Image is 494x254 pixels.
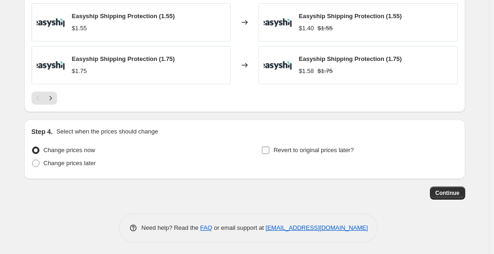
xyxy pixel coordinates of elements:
[56,127,158,136] p: Select when the prices should change
[44,147,95,154] span: Change prices now
[273,147,354,154] span: Revert to original prices later?
[142,224,201,231] span: Need help? Read the
[266,224,368,231] a: [EMAIL_ADDRESS][DOMAIN_NAME]
[430,187,465,200] button: Continue
[32,92,57,105] nav: Pagination
[32,127,53,136] h2: Step 4.
[264,51,292,79] img: fdf22720dc035d6393cddedfd5b646b9_80x.png
[212,224,266,231] span: or email support at
[72,55,175,62] span: Easyship Shipping Protection (1.75)
[200,224,212,231] a: FAQ
[299,13,402,20] span: Easyship Shipping Protection (1.55)
[44,92,57,105] button: Next
[299,24,314,33] div: $1.40
[299,55,402,62] span: Easyship Shipping Protection (1.75)
[299,67,314,76] div: $1.58
[435,189,460,197] span: Continue
[318,24,333,33] strike: $1.55
[72,24,87,33] div: $1.55
[37,51,65,79] img: fdf22720dc035d6393cddedfd5b646b9_80x.png
[44,160,96,167] span: Change prices later
[264,8,292,36] img: fdf22720dc035d6393cddedfd5b646b9_80x.png
[37,8,65,36] img: fdf22720dc035d6393cddedfd5b646b9_80x.png
[318,67,333,76] strike: $1.75
[72,67,87,76] div: $1.75
[72,13,175,20] span: Easyship Shipping Protection (1.55)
